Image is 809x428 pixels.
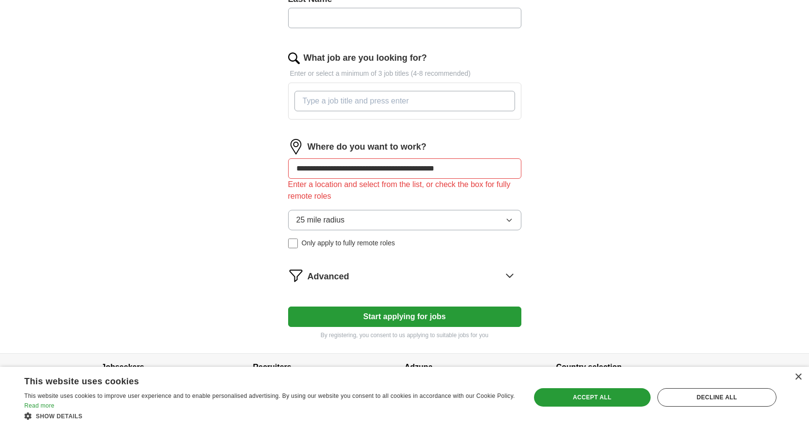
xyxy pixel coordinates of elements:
div: This website uses cookies [24,373,491,387]
label: What job are you looking for? [304,51,427,65]
label: Where do you want to work? [308,140,427,154]
img: filter [288,268,304,283]
div: Accept all [534,388,651,407]
span: Show details [36,413,83,420]
span: This website uses cookies to improve user experience and to enable personalised advertising. By u... [24,393,515,399]
img: location.png [288,139,304,154]
div: Show details [24,411,516,421]
input: Only apply to fully remote roles [288,239,298,248]
span: Advanced [308,270,349,283]
span: 25 mile radius [296,214,345,226]
button: Start applying for jobs [288,307,521,327]
span: Only apply to fully remote roles [302,238,395,248]
div: Close [794,374,802,381]
button: 25 mile radius [288,210,521,230]
div: Decline all [657,388,776,407]
img: search.png [288,52,300,64]
p: Enter or select a minimum of 3 job titles (4-8 recommended) [288,68,521,79]
a: Read more, opens a new window [24,402,54,409]
input: Type a job title and press enter [294,91,515,111]
div: Enter a location and select from the list, or check the box for fully remote roles [288,179,521,202]
h4: Country selection [556,354,708,381]
p: By registering, you consent to us applying to suitable jobs for you [288,331,521,340]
